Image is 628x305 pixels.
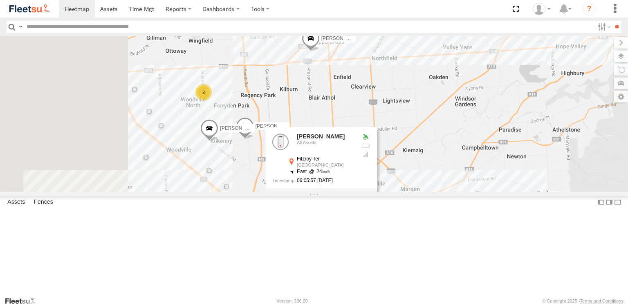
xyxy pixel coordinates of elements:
[580,298,624,303] a: Terms and Conditions
[17,21,24,33] label: Search Query
[583,2,596,16] i: ?
[361,142,370,149] div: No battery health information received from this device.
[256,123,296,129] span: [PERSON_NAME]
[195,84,212,100] div: 2
[530,3,554,15] div: SA Health VDC
[361,151,370,158] div: Last Event GSM Signal Strength
[361,134,370,140] div: Valid GPS Fix
[614,91,628,102] label: Map Settings
[277,298,308,303] div: Version: 306.00
[299,191,314,197] label: View Asset History
[321,36,362,41] span: [PERSON_NAME]
[272,178,354,183] div: Date/time of location update
[362,191,370,197] a: View Asset Details
[297,134,345,140] a: [PERSON_NAME]
[614,196,622,208] label: Hide Summary Table
[542,298,624,303] div: © Copyright 2025 -
[4,297,42,305] a: Visit our Website
[30,196,57,208] label: Fences
[297,157,354,162] div: Fitzroy Ter
[605,196,613,208] label: Dock Summary Table to the Right
[597,196,605,208] label: Dock Summary Table to the Left
[297,140,354,145] div: All Assets
[220,126,260,131] span: [PERSON_NAME]
[3,196,29,208] label: Assets
[594,21,612,33] label: Search Filter Options
[307,169,330,175] span: 24
[272,134,289,150] a: View Asset Details
[297,163,354,168] div: [GEOGRAPHIC_DATA]
[327,191,350,197] label: Route To Location
[272,191,287,197] label: Realtime tracking of Asset
[297,169,307,175] span: East
[8,3,51,14] img: fleetsu-logo-horizontal.svg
